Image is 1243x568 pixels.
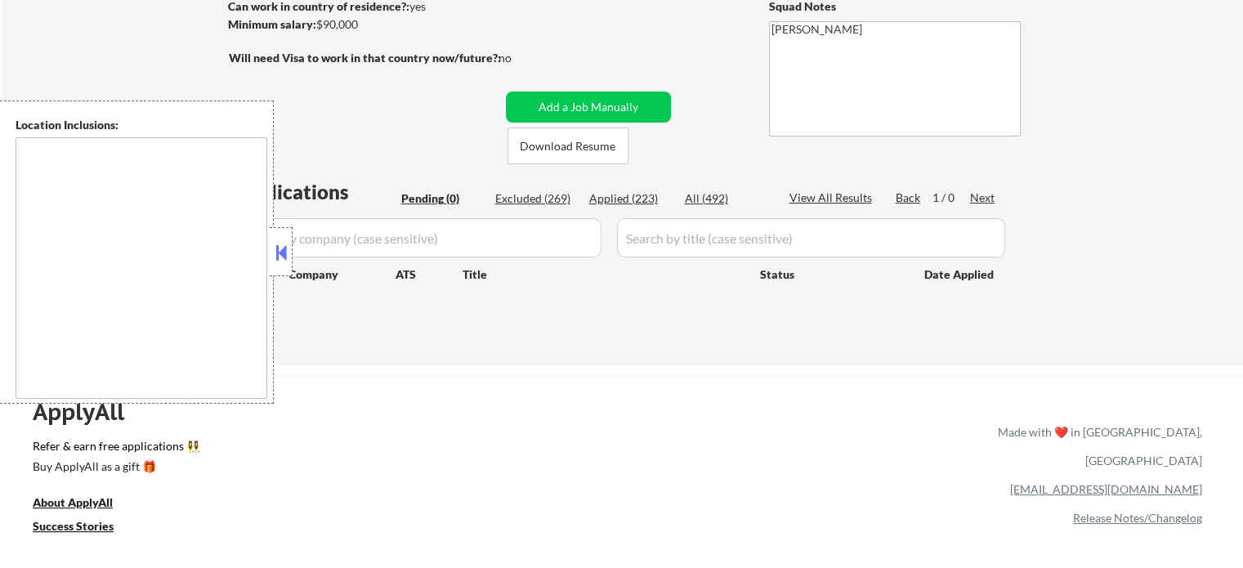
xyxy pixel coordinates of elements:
div: Buy ApplyAll as a gift 🎁 [33,461,196,472]
div: Applications [234,182,396,202]
a: Success Stories [33,517,136,538]
div: Status [760,259,901,288]
a: Buy ApplyAll as a gift 🎁 [33,458,196,478]
input: Search by company (case sensitive) [234,218,601,257]
div: Back [896,190,922,206]
a: Refer & earn free applications 👯‍♀️ [33,441,656,458]
div: Applied (223) [589,190,671,207]
div: ApplyAll [33,398,143,426]
div: All (492) [685,190,767,207]
input: Search by title (case sensitive) [617,218,1005,257]
a: About ApplyAll [33,494,136,514]
div: no [499,50,545,66]
div: Pending (0) [401,190,483,207]
a: Release Notes/Changelog [1073,511,1202,525]
div: Date Applied [924,266,996,283]
u: Success Stories [33,519,114,533]
div: View All Results [789,190,877,206]
div: 1 / 0 [932,190,970,206]
a: [EMAIL_ADDRESS][DOMAIN_NAME] [1010,482,1202,496]
strong: Minimum salary: [228,17,316,31]
div: Title [463,266,744,283]
div: Location Inclusions: [16,117,267,133]
strong: Will need Visa to work in that country now/future?: [229,51,501,65]
div: $90,000 [228,16,500,33]
u: About ApplyAll [33,495,113,509]
div: ATS [396,266,463,283]
button: Add a Job Manually [506,92,671,123]
div: Excluded (269) [495,190,577,207]
button: Download Resume [507,127,628,164]
div: Company [288,266,396,283]
div: Made with ❤️ in [GEOGRAPHIC_DATA], [GEOGRAPHIC_DATA] [991,418,1202,475]
div: Next [970,190,996,206]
